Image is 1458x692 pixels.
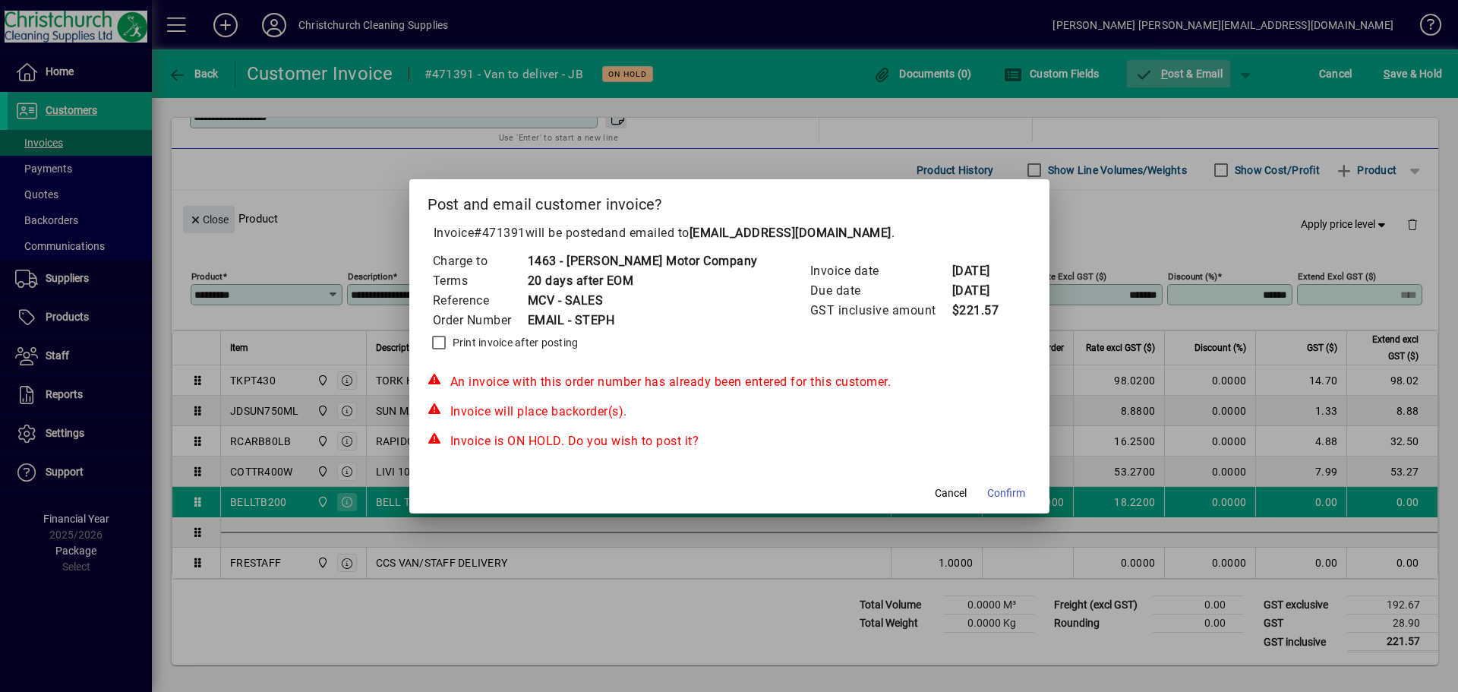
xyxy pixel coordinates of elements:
td: Order Number [432,311,527,330]
div: Invoice will place backorder(s). [428,403,1031,421]
span: and emailed to [604,226,892,240]
td: [DATE] [951,281,1012,301]
div: An invoice with this order number has already been entered for this customer. [428,373,1031,391]
td: EMAIL - STEPH [527,311,758,330]
td: $221.57 [951,301,1012,321]
span: #471391 [474,226,525,240]
p: Invoice will be posted . [428,224,1031,242]
div: Invoice is ON HOLD. Do you wish to post it? [428,432,1031,450]
td: Terms [432,271,527,291]
td: 20 days after EOM [527,271,758,291]
td: 1463 - [PERSON_NAME] Motor Company [527,251,758,271]
button: Confirm [981,480,1031,507]
td: Due date [809,281,951,301]
button: Cancel [926,480,975,507]
h2: Post and email customer invoice? [409,179,1049,223]
span: Cancel [935,485,967,501]
td: [DATE] [951,261,1012,281]
td: Reference [432,291,527,311]
label: Print invoice after posting [450,335,579,350]
td: Charge to [432,251,527,271]
td: Invoice date [809,261,951,281]
b: [EMAIL_ADDRESS][DOMAIN_NAME] [690,226,892,240]
td: MCV - SALES [527,291,758,311]
td: GST inclusive amount [809,301,951,321]
span: Confirm [987,485,1025,501]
